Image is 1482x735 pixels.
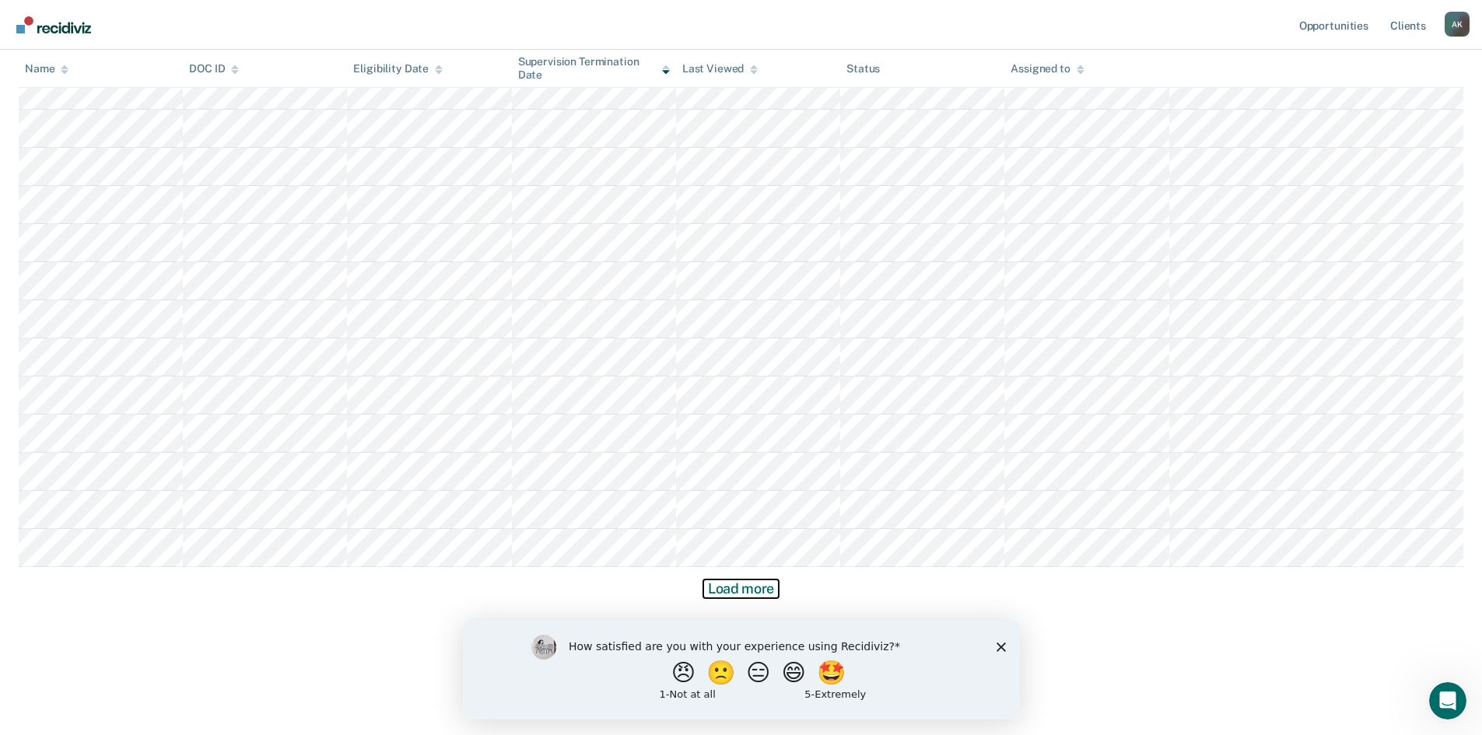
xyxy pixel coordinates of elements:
div: Assigned to [1011,62,1084,75]
button: Profile dropdown button [1445,12,1470,37]
div: Last Viewed [682,62,758,75]
button: Load more [703,579,779,598]
iframe: Intercom live chat [1429,682,1466,719]
div: Name [25,62,68,75]
div: Status [846,62,880,75]
div: Supervision Termination Date [518,55,670,82]
div: DOC ID [189,62,239,75]
div: Eligibility Date [353,62,443,75]
div: A K [1445,12,1470,37]
iframe: Survey by Kim from Recidiviz [463,619,1020,719]
img: Recidiviz [16,16,91,33]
